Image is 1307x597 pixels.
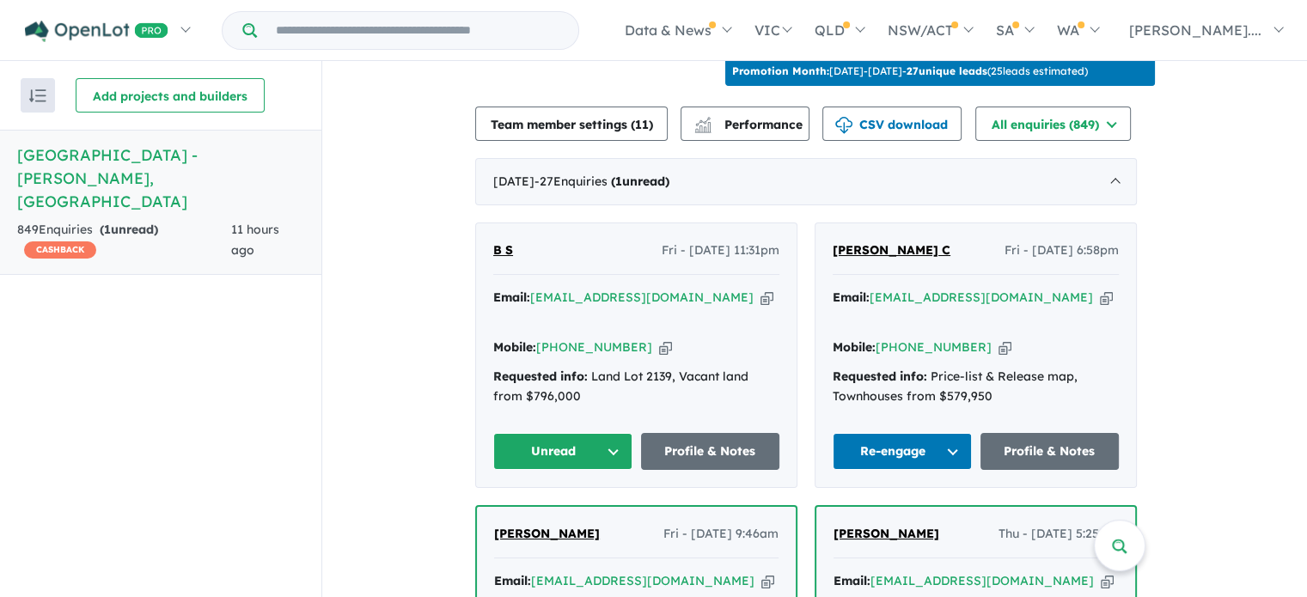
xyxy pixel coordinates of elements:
[835,117,852,134] img: download icon
[494,524,600,545] a: [PERSON_NAME]
[76,78,265,113] button: Add projects and builders
[975,107,1131,141] button: All enquiries (849)
[681,107,809,141] button: Performance
[494,526,600,541] span: [PERSON_NAME]
[833,433,972,470] button: Re-engage
[822,107,962,141] button: CSV download
[662,241,779,261] span: Fri - [DATE] 11:31pm
[493,369,588,384] strong: Requested info:
[833,367,1119,408] div: Price-list & Release map, Townhouses from $579,950
[231,222,279,258] span: 11 hours ago
[534,174,669,189] span: - 27 Enquir ies
[531,573,754,588] a: [EMAIL_ADDRESS][DOMAIN_NAME]
[530,289,754,305] a: [EMAIL_ADDRESS][DOMAIN_NAME]
[876,339,992,355] a: [PHONE_NUMBER]
[1005,241,1119,261] span: Fri - [DATE] 6:58pm
[25,21,168,42] img: Openlot PRO Logo White
[494,573,531,588] strong: Email:
[17,143,304,213] h5: [GEOGRAPHIC_DATA] - [PERSON_NAME] , [GEOGRAPHIC_DATA]
[999,524,1118,545] span: Thu - [DATE] 5:25pm
[1129,21,1261,39] span: [PERSON_NAME]....
[17,220,231,261] div: 849 Enquir ies
[694,122,712,133] img: bar-chart.svg
[1101,572,1114,590] button: Copy
[907,64,987,77] b: 27 unique leads
[29,89,46,102] img: sort.svg
[732,64,1088,79] p: [DATE] - [DATE] - ( 25 leads estimated)
[833,369,927,384] strong: Requested info:
[635,117,649,132] span: 11
[611,174,669,189] strong: ( unread)
[1100,289,1113,307] button: Copy
[659,338,672,356] button: Copy
[475,158,1137,206] div: [DATE]
[761,572,774,590] button: Copy
[980,433,1120,470] a: Profile & Notes
[760,289,773,307] button: Copy
[615,174,622,189] span: 1
[833,241,950,261] a: [PERSON_NAME] C
[493,241,513,261] a: B S
[493,433,632,470] button: Unread
[732,64,829,77] b: Promotion Month:
[493,242,513,258] span: B S
[493,289,530,305] strong: Email:
[833,339,876,355] strong: Mobile:
[870,573,1094,588] a: [EMAIL_ADDRESS][DOMAIN_NAME]
[999,338,1011,356] button: Copy
[493,367,779,408] div: Land Lot 2139, Vacant land from $796,000
[493,339,536,355] strong: Mobile:
[641,433,780,470] a: Profile & Notes
[834,524,939,545] a: [PERSON_NAME]
[475,107,668,141] button: Team member settings (11)
[833,289,870,305] strong: Email:
[833,242,950,258] span: [PERSON_NAME] C
[100,222,158,237] strong: ( unread)
[695,117,711,126] img: line-chart.svg
[834,526,939,541] span: [PERSON_NAME]
[870,289,1093,305] a: [EMAIL_ADDRESS][DOMAIN_NAME]
[260,12,575,49] input: Try estate name, suburb, builder or developer
[104,222,111,237] span: 1
[24,241,96,259] span: CASHBACK
[697,117,803,132] span: Performance
[834,573,870,588] strong: Email:
[536,339,652,355] a: [PHONE_NUMBER]
[663,524,779,545] span: Fri - [DATE] 9:46am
